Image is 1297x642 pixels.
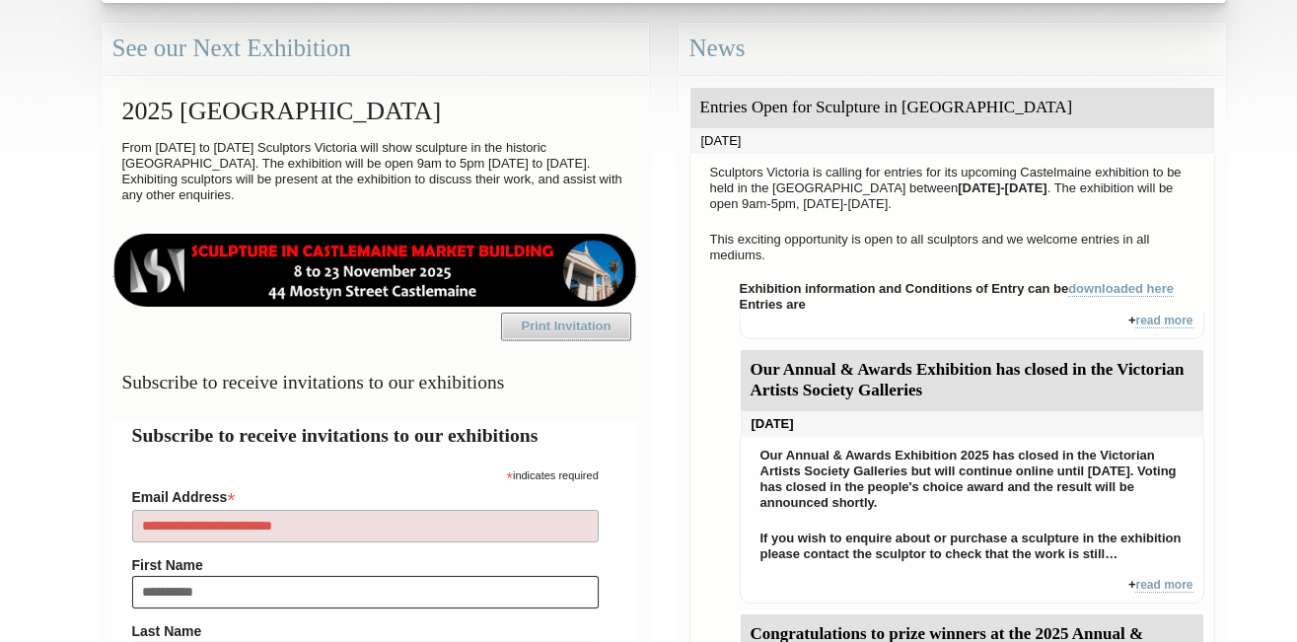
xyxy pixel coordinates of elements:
[958,180,1047,195] strong: [DATE]-[DATE]
[132,483,599,507] label: Email Address
[741,350,1203,411] div: Our Annual & Awards Exhibition has closed in the Victorian Artists Society Galleries
[132,464,599,483] div: indicates required
[700,160,1204,217] p: Sculptors Victoria is calling for entries for its upcoming Castelmaine exhibition to be held in t...
[740,281,1175,297] strong: Exhibition information and Conditions of Entry can be
[102,23,649,75] div: See our Next Exhibition
[690,88,1214,128] div: Entries Open for Sculpture in [GEOGRAPHIC_DATA]
[112,363,638,401] h3: Subscribe to receive invitations to our exhibitions
[1135,314,1192,328] a: read more
[112,135,638,208] p: From [DATE] to [DATE] Sculptors Victoria will show sculpture in the historic [GEOGRAPHIC_DATA]. T...
[132,623,599,639] label: Last Name
[132,557,599,573] label: First Name
[1135,578,1192,593] a: read more
[112,87,638,135] h2: 2025 [GEOGRAPHIC_DATA]
[740,313,1204,339] div: +
[741,411,1203,437] div: [DATE]
[112,234,638,307] img: castlemaine-ldrbd25v2.png
[1068,281,1174,297] a: downloaded here
[751,526,1193,567] p: If you wish to enquire about or purchase a sculpture in the exhibition please contact the sculpto...
[679,23,1226,75] div: News
[700,227,1204,268] p: This exciting opportunity is open to all sculptors and we welcome entries in all mediums.
[751,443,1193,516] p: Our Annual & Awards Exhibition 2025 has closed in the Victorian Artists Society Galleries but wil...
[501,313,631,340] a: Print Invitation
[740,577,1204,604] div: +
[132,421,618,450] h2: Subscribe to receive invitations to our exhibitions
[690,128,1214,154] div: [DATE]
